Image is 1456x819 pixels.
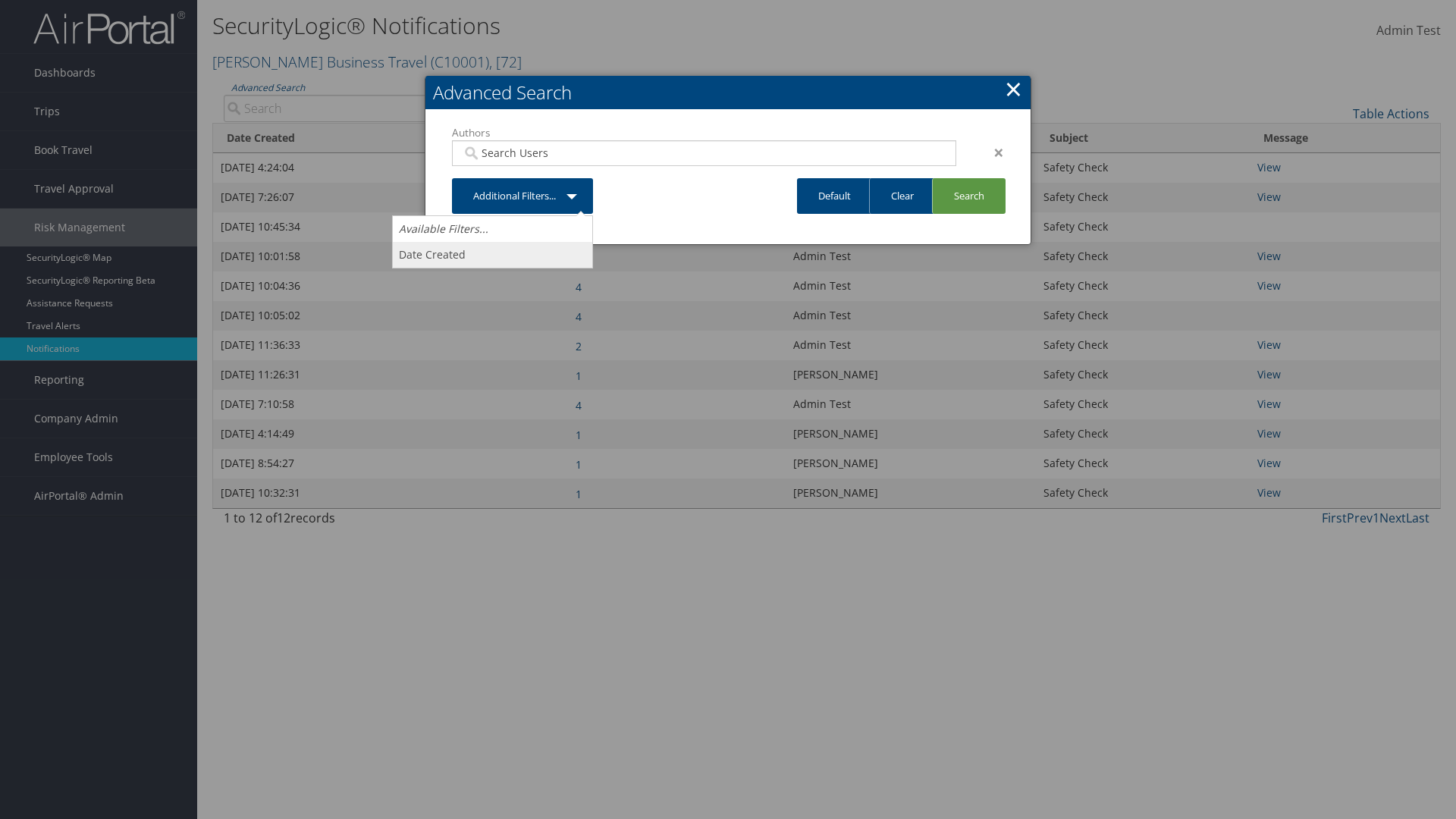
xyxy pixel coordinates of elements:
[393,242,592,268] a: Date Created
[462,146,946,161] input: Search Users
[425,76,1031,109] h2: Advanced Search
[968,143,1015,162] div: ×
[869,178,935,214] a: Clear
[797,178,872,214] a: Default
[452,178,593,214] a: Additional Filters...
[452,125,956,140] label: Authors
[932,178,1006,214] a: Search
[1005,74,1022,104] a: Close
[399,221,488,236] i: Available Filters...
